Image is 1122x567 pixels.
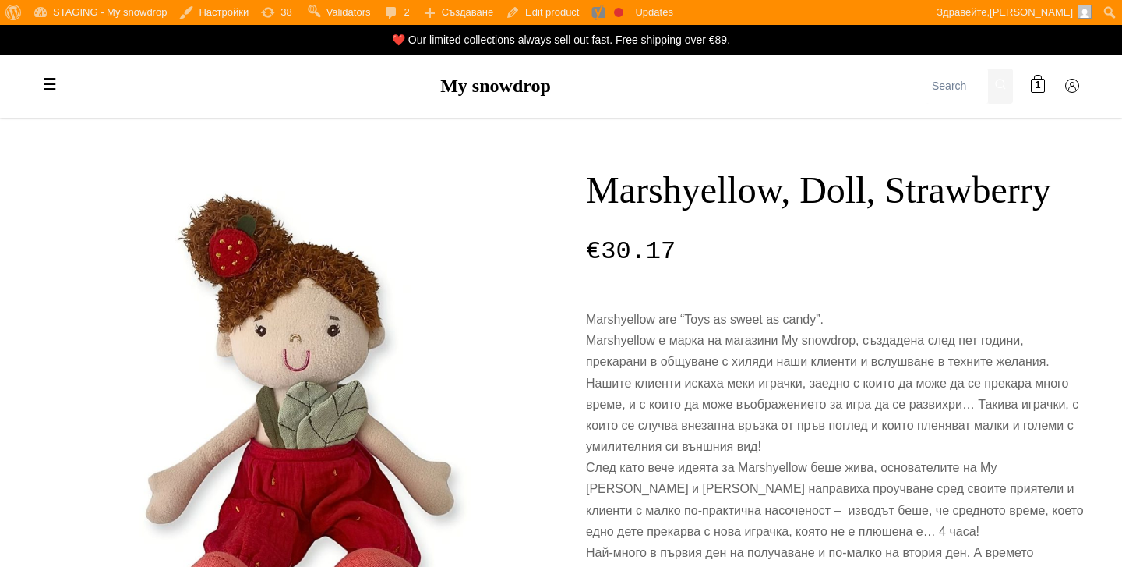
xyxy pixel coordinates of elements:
[614,8,623,17] div: Focus keyphrase not set
[990,6,1073,18] span: [PERSON_NAME]
[1022,71,1053,102] a: 1
[586,168,1088,213] h1: Marshyellow, Doll, Strawberry
[586,237,676,266] span: 30.17
[34,69,65,101] label: Toggle mobile menu
[586,309,1088,330] p: Marshyellow are “Toys as sweet as candy”.
[926,69,988,104] input: Search
[586,237,601,266] span: €
[586,330,1088,457] p: Marshyellow е марка на магазини My snowdrop, създадена след пет години, прекарани в общуване с хи...
[1036,79,1041,94] span: 1
[440,76,551,96] a: My snowdrop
